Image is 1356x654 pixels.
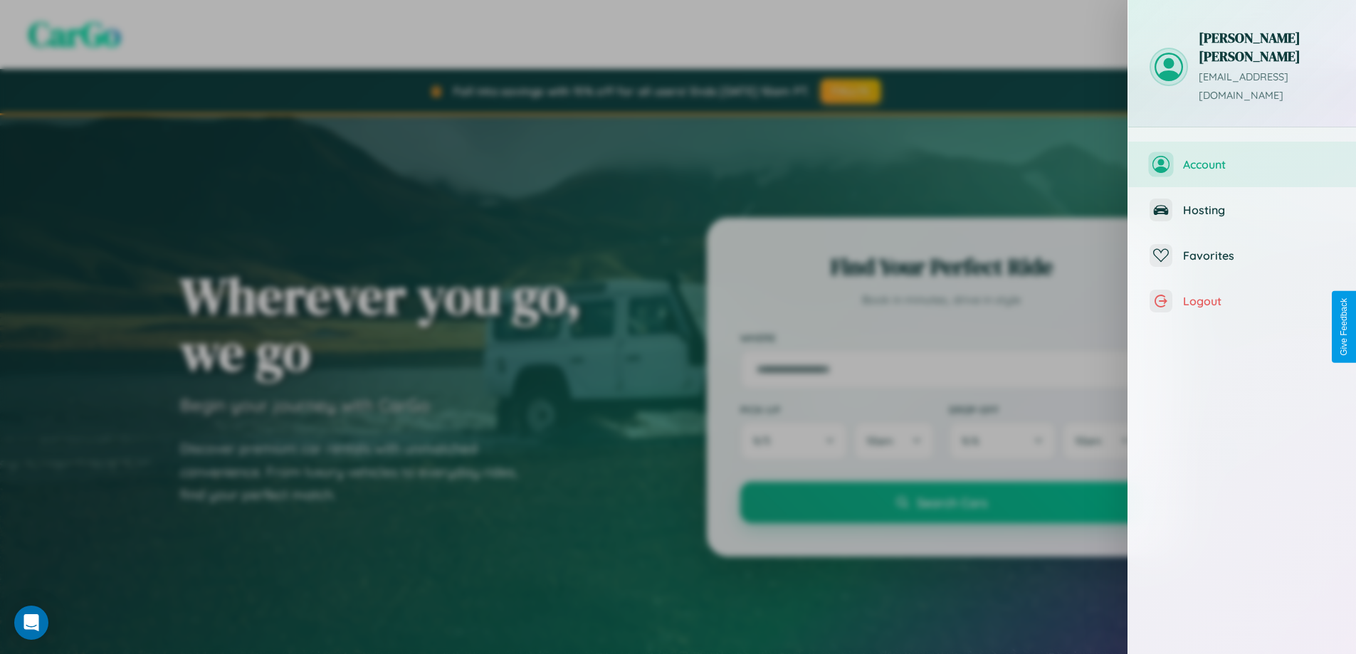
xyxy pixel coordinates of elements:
button: Logout [1128,278,1356,324]
button: Account [1128,142,1356,187]
p: [EMAIL_ADDRESS][DOMAIN_NAME] [1199,68,1335,105]
button: Hosting [1128,187,1356,233]
button: Favorites [1128,233,1356,278]
span: Logout [1183,294,1335,308]
div: Open Intercom Messenger [14,606,48,640]
div: Give Feedback [1339,298,1349,356]
h3: [PERSON_NAME] [PERSON_NAME] [1199,28,1335,65]
span: Favorites [1183,248,1335,263]
span: Account [1183,157,1335,172]
span: Hosting [1183,203,1335,217]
